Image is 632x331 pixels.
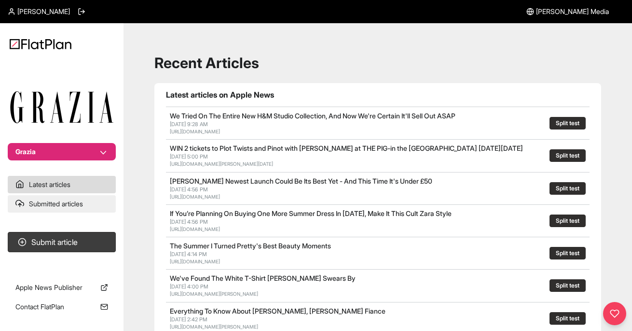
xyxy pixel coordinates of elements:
img: Logo [10,39,71,49]
a: The Summer I Turned Pretty's Best Beauty Moments [170,242,331,250]
a: Submitted articles [8,195,116,213]
a: [URL][DOMAIN_NAME] [170,194,220,200]
span: [DATE] 4:14 PM [170,251,207,258]
span: [DATE] 4:00 PM [170,283,208,290]
span: [DATE] 4:56 PM [170,218,208,225]
a: [URL][DOMAIN_NAME][PERSON_NAME] [170,291,258,297]
a: We Tried On The Entire New H&M Studio Collection, And Now We're Certain It'll Sell Out ASAP [170,112,455,120]
a: [URL][DOMAIN_NAME][PERSON_NAME][DATE] [170,161,273,167]
button: Grazia [8,143,116,160]
h1: Latest articles on Apple News [166,89,590,101]
img: Publication Logo [10,91,114,124]
a: If You’re Planning On Buying One More Summer Dress In [DATE], Make It This Cult Zara Style [170,209,452,217]
a: Apple News Publisher [8,279,116,296]
a: Everything To Know About [PERSON_NAME], [PERSON_NAME] Fiance [170,307,385,315]
button: Split test [550,279,586,292]
a: WIN 2 tickets to Plot Twists and Pinot with [PERSON_NAME] at THE PIG-in the [GEOGRAPHIC_DATA] [DA... [170,144,523,152]
a: [URL][DOMAIN_NAME] [170,226,220,232]
button: Split test [550,149,586,162]
a: Latest articles [8,176,116,193]
span: [DATE] 2:42 PM [170,316,207,323]
h1: Recent Articles [154,54,601,72]
span: [DATE] 4:56 PM [170,186,208,193]
a: Contact FlatPlan [8,298,116,316]
button: Split test [550,215,586,227]
a: [URL][DOMAIN_NAME][PERSON_NAME] [170,324,258,330]
a: [URL][DOMAIN_NAME] [170,259,220,264]
a: We've Found The White T-Shirt [PERSON_NAME] Swears By [170,274,356,282]
a: [URL][DOMAIN_NAME] [170,129,220,134]
span: [PERSON_NAME] [17,7,70,16]
button: Submit article [8,232,116,252]
button: Split test [550,182,586,195]
a: [PERSON_NAME] Newest Launch Could Be Its Best Yet - And This Time It's Under £50 [170,177,432,185]
span: [PERSON_NAME] Media [536,7,609,16]
button: Split test [550,117,586,130]
a: [PERSON_NAME] [8,7,70,16]
span: [DATE] 9:28 AM [170,121,208,128]
span: [DATE] 5:00 PM [170,153,208,160]
button: Split test [550,312,586,325]
button: Split test [550,247,586,259]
